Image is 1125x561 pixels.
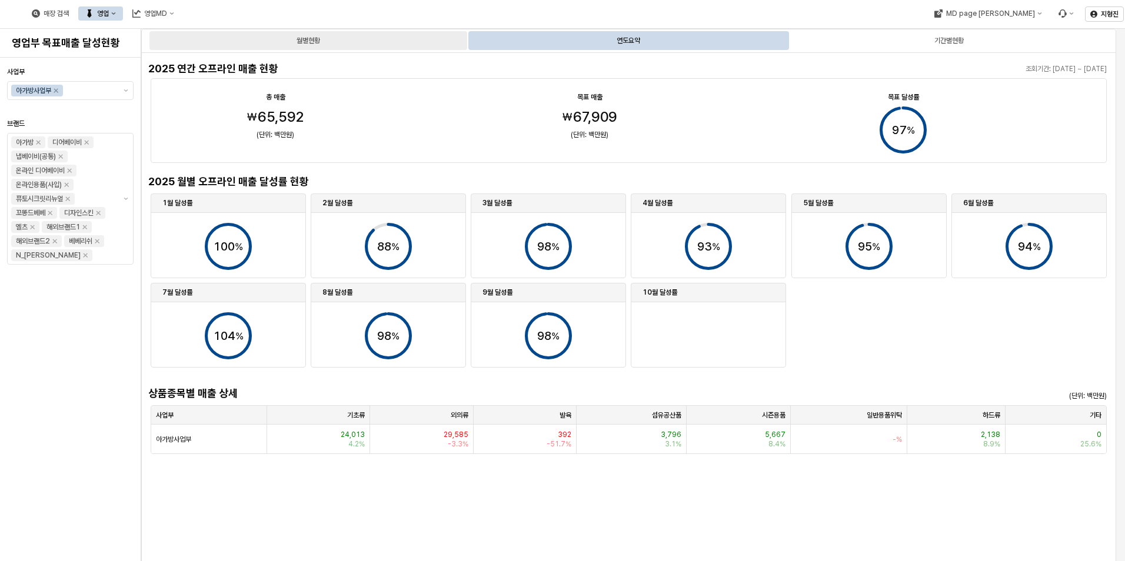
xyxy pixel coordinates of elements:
div: Remove 디어베이비 [84,140,89,145]
div: Progress circle [481,223,615,270]
div: Progress circle [962,223,1096,270]
span: 3.1% [665,439,681,449]
div: 디어베이비 [52,136,82,148]
tspan: % [391,330,400,342]
span: 5,667 [765,430,785,439]
p: 조회기간: [DATE] ~ [DATE] [871,64,1107,74]
div: Remove 베베리쉬 [95,239,99,243]
span: 25.6% [1080,439,1101,449]
div: 베베리쉬 [69,235,92,247]
h4: 2025 연간 오프라인 매출 현황 [148,63,388,75]
div: 영업 [97,9,109,18]
span: 392 [558,430,571,439]
div: Progress circle [321,312,455,359]
text: 95 [858,239,880,253]
button: 영업 [78,6,123,21]
span: 67 [573,108,588,125]
strong: 목표 달성률 [888,93,919,101]
div: 월별현황 [149,31,467,50]
span: 기초류 [347,410,365,420]
span: ₩65,592 [247,110,304,124]
span: 하드류 [983,410,1000,420]
span: 65 [258,108,275,125]
strong: 4월 달성률 [643,199,673,207]
div: Progress circle [161,223,295,270]
p: 지형진 [1101,9,1119,19]
p: (단위: 백만원) [1031,390,1107,401]
span: 2,138 [981,430,1000,439]
tspan: % [235,330,244,342]
div: 꼬똥드베베 [16,207,45,219]
div: 아가방 [16,136,34,148]
div: Progress circle [481,312,615,359]
div: 온라인용품(사입) [16,179,62,191]
span: -3.3% [448,439,468,449]
span: 일반용품위탁 [867,410,902,420]
strong: 10월 달성률 [643,288,677,296]
span: 사업부 [156,410,174,420]
div: Progress circle [161,312,295,359]
span: ₩67,909 [562,110,617,124]
div: Remove 해외브랜드2 [52,239,57,243]
button: MD page [PERSON_NAME] [927,6,1049,21]
div: Progress circle [787,106,1020,153]
button: 지형진 [1085,6,1124,22]
strong: 3월 달성률 [482,199,512,207]
strong: 1월 달성률 [162,199,192,207]
strong: 2월 달성률 [322,199,352,207]
text: 100 [214,239,243,253]
span: 24,013 [341,430,365,439]
div: Remove 꼬똥드베베 [48,211,52,215]
div: Remove 퓨토시크릿리뉴얼 [65,196,70,201]
text: 98 [377,329,400,343]
button: 영업MD [125,6,181,21]
div: MD page 이동 [927,6,1049,21]
div: Remove 온라인 디어베이비 [67,168,72,173]
tspan: % [235,241,243,252]
div: Remove 아가방 [36,140,41,145]
div: N_[PERSON_NAME] [16,249,81,261]
span: 4.2% [348,439,365,449]
h4: 2025 월별 오프라인 매출 달성률 현황 [148,176,1029,188]
div: Remove N_이야이야오 [83,253,88,258]
div: Progress circle [321,223,455,270]
div: 냅베이비(공통) [16,151,56,162]
div: 영업MD [144,9,167,18]
tspan: % [551,330,560,342]
span: -% [893,435,902,444]
span: 아가방사업부 [156,435,191,444]
div: 기간별현황 [934,34,964,48]
div: 기간별현황 [790,31,1108,50]
span: 29,585 [444,430,468,439]
span: 외의류 [451,410,468,420]
h4: 영업부 목표매출 달성현황 [12,37,129,49]
text: 93 [697,239,720,253]
span: 8.9% [983,439,1000,449]
div: Remove 아가방사업부 [54,88,58,93]
text: 98 [537,329,560,343]
p: (단위: 백만원) [552,129,626,140]
div: 엘츠 [16,221,28,233]
strong: 총 매출 [266,93,285,101]
div: 매장 검색 [44,9,69,18]
tspan: % [872,241,880,252]
div: 해외브랜드1 [46,221,80,233]
div: Progress circle [802,223,936,270]
div: Remove 냅베이비(공통) [58,154,63,159]
strong: 8월 달성률 [322,288,352,296]
h4: 상품종목별 매출 상세 [148,388,1029,399]
span: 592 [278,108,304,125]
div: Remove 해외브랜드1 [82,225,87,229]
span: 909 [591,108,617,125]
div: 온라인 디어베이비 [16,165,65,176]
text: 104 [214,329,244,343]
div: Progress circle [641,223,775,270]
strong: 목표 매출 [577,93,603,101]
button: 매장 검색 [25,6,76,21]
div: Remove 디자인스킨 [96,211,101,215]
tspan: % [712,241,720,252]
span: 기타 [1090,410,1101,420]
strong: 9월 달성률 [482,288,512,296]
span: , [588,108,591,125]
